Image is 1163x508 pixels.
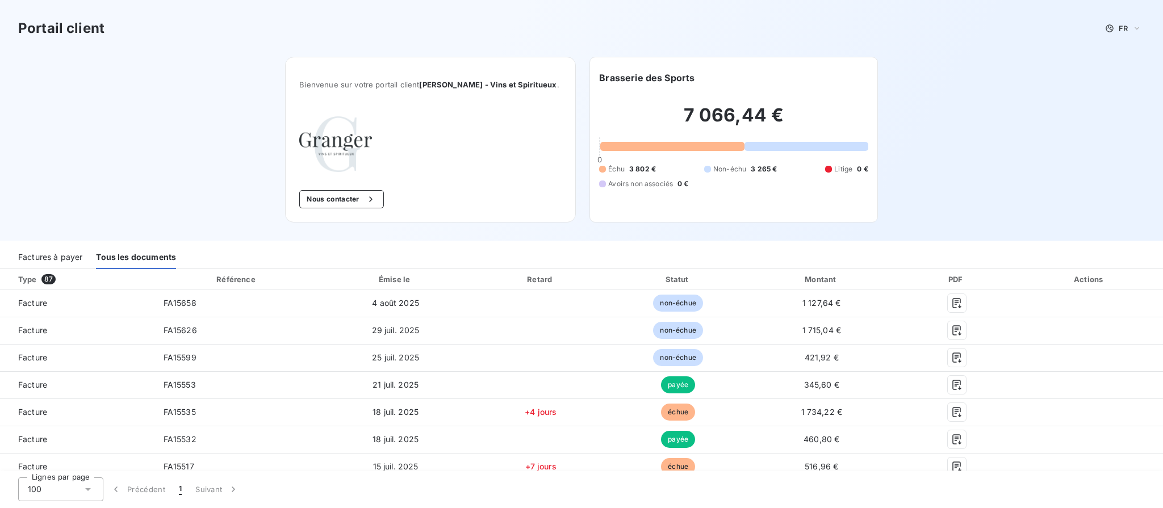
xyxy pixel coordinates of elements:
[629,164,656,174] span: 3 802 €
[103,477,172,501] button: Précédent
[18,245,82,269] div: Factures à payer
[172,477,189,501] button: 1
[597,155,602,164] span: 0
[653,322,702,339] span: non-échue
[299,80,562,89] span: Bienvenue sur votre portail client .
[164,352,196,362] span: FA15599
[801,407,843,417] span: 1 734,22 €
[373,407,419,417] span: 18 juil. 2025
[373,380,419,389] span: 21 juil. 2025
[474,274,608,285] div: Retard
[179,484,182,495] span: 1
[216,275,255,284] div: Référence
[9,434,145,445] span: Facture
[28,484,41,495] span: 100
[164,298,196,308] span: FA15658
[164,407,196,417] span: FA15535
[802,325,842,335] span: 1 715,04 €
[164,461,194,471] span: FA15517
[805,352,839,362] span: 421,92 €
[804,380,839,389] span: 345,60 €
[608,164,625,174] span: Échu
[900,274,1014,285] div: PDF
[1018,274,1161,285] div: Actions
[372,298,419,308] span: 4 août 2025
[373,434,419,444] span: 18 juil. 2025
[805,461,838,471] span: 516,96 €
[661,431,695,448] span: payée
[9,406,145,418] span: Facture
[299,116,372,172] img: Company logo
[1119,24,1128,33] span: FR
[164,434,196,444] span: FA15532
[322,274,468,285] div: Émise le
[608,179,673,189] span: Avoirs non associés
[9,379,145,391] span: Facture
[299,190,383,208] button: Nous contacter
[9,461,145,472] span: Facture
[857,164,868,174] span: 0 €
[661,404,695,421] span: échue
[525,461,557,471] span: +7 jours
[96,245,176,269] div: Tous les documents
[372,352,419,362] span: 25 juil. 2025
[419,80,557,89] span: [PERSON_NAME] - Vins et Spiritueux
[751,164,777,174] span: 3 265 €
[802,298,841,308] span: 1 127,64 €
[9,352,145,363] span: Facture
[804,434,839,444] span: 460,80 €
[189,477,246,501] button: Suivant
[373,461,419,471] span: 15 juil. 2025
[748,274,895,285] div: Montant
[164,380,196,389] span: FA15553
[599,104,868,138] h2: 7 066,44 €
[599,71,695,85] h6: Brasserie des Sports
[372,325,420,335] span: 29 juil. 2025
[661,376,695,393] span: payée
[164,325,197,335] span: FA15626
[18,18,104,39] h3: Portail client
[525,407,557,417] span: +4 jours
[653,349,702,366] span: non-échue
[713,164,746,174] span: Non-échu
[653,295,702,312] span: non-échue
[41,274,56,284] span: 87
[9,325,145,336] span: Facture
[9,297,145,309] span: Facture
[661,458,695,475] span: échue
[613,274,744,285] div: Statut
[677,179,688,189] span: 0 €
[11,274,152,285] div: Type
[834,164,852,174] span: Litige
